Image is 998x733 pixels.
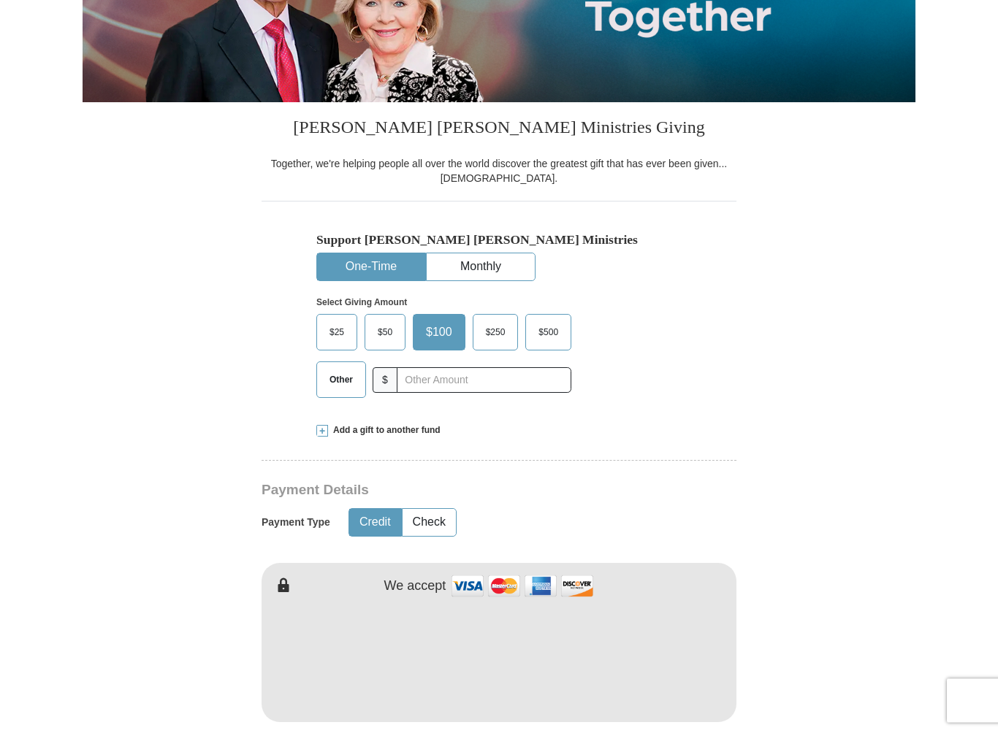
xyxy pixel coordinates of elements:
[316,233,682,248] h5: Support [PERSON_NAME] [PERSON_NAME] Ministries
[262,483,634,499] h3: Payment Details
[317,254,425,281] button: One-Time
[262,517,330,529] h5: Payment Type
[373,368,397,394] span: $
[384,579,446,595] h4: We accept
[427,254,535,281] button: Monthly
[322,369,360,391] span: Other
[316,298,407,308] strong: Select Giving Amount
[262,157,736,186] div: Together, we're helping people all over the world discover the greatest gift that has ever been g...
[531,322,565,344] span: $500
[262,103,736,157] h3: [PERSON_NAME] [PERSON_NAME] Ministries Giving
[403,510,456,537] button: Check
[479,322,513,344] span: $250
[419,322,460,344] span: $100
[328,425,441,437] span: Add a gift to another fund
[370,322,400,344] span: $50
[349,510,401,537] button: Credit
[322,322,351,344] span: $25
[449,571,595,602] img: credit cards accepted
[397,368,571,394] input: Other Amount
